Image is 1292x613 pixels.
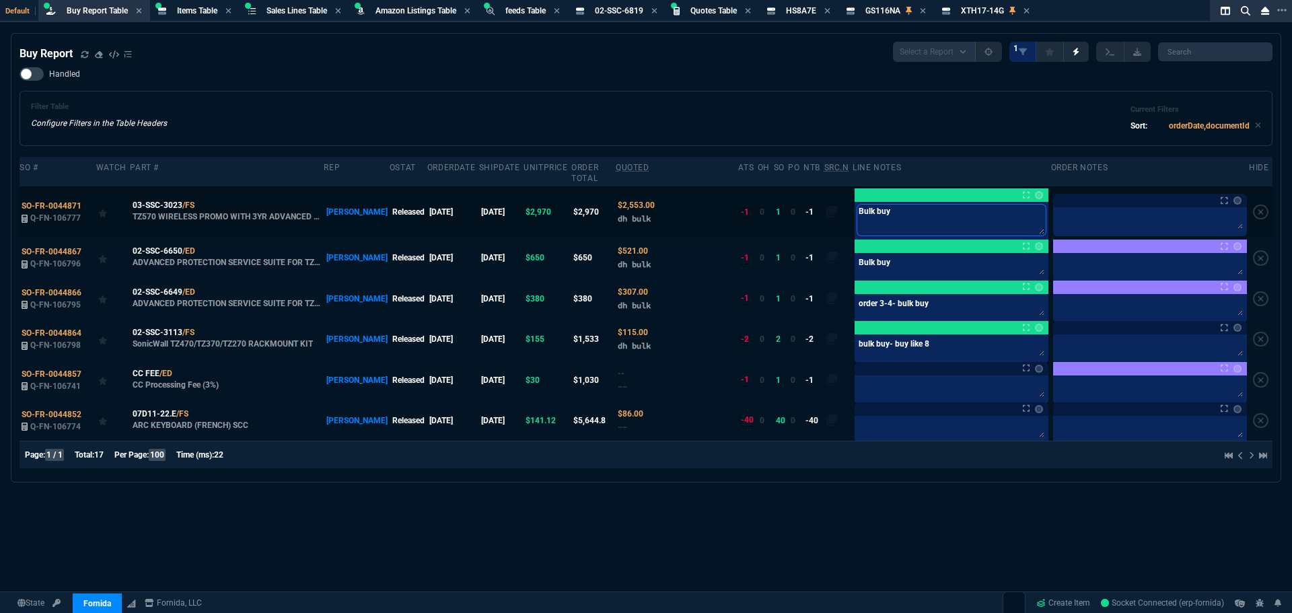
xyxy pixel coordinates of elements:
[554,6,560,17] nx-icon: Close Tab
[760,294,764,303] span: 0
[741,206,749,219] div: -1
[595,6,643,15] span: 02-SSC-6819
[94,450,104,460] span: 17
[1256,3,1275,19] nx-icon: Close Workbench
[571,359,616,400] td: $1,030
[741,333,749,346] div: -2
[20,162,38,173] div: SO #
[427,162,475,173] div: OrderDate
[760,416,764,425] span: 0
[324,400,389,441] td: [PERSON_NAME]
[1051,162,1108,173] div: Order Notes
[803,319,824,359] td: -2
[96,162,127,173] div: Watch
[745,6,751,17] nx-icon: Close Tab
[618,287,648,297] span: Quoted Cost
[31,117,167,129] p: Configure Filters in the Table Headers
[133,408,176,420] span: 07D11-22.E
[130,238,324,278] td: ADVANCED PROTECTION SERVICE SUITE FOR TZ270 2YR
[375,6,456,15] span: Amazon Listings Table
[1013,43,1018,54] span: 1
[1024,6,1030,17] nx-icon: Close Tab
[1130,105,1261,114] h6: Current Filters
[760,207,764,217] span: 0
[524,319,571,359] td: $155
[1101,598,1224,608] span: Socket Connected (erp-fornida)
[803,162,820,173] div: NTB
[335,6,341,17] nx-icon: Close Tab
[803,238,824,278] td: -1
[479,186,524,238] td: [DATE]
[130,162,159,173] div: Part #
[225,6,231,17] nx-icon: Close Tab
[22,288,81,297] span: SO-FR-0044866
[133,326,182,338] span: 02-SSC-3113
[427,279,479,319] td: [DATE]
[30,300,81,310] span: Q-FN-106795
[20,46,73,62] h4: Buy Report
[49,69,80,79] span: Handled
[30,213,81,223] span: Q-FN-106777
[741,373,749,386] div: -1
[30,382,81,391] span: Q-FN-106741
[758,162,770,173] div: OH
[788,162,799,173] div: PO
[571,238,616,278] td: $650
[390,400,427,441] td: Released
[390,279,427,319] td: Released
[427,359,479,400] td: [DATE]
[479,238,524,278] td: [DATE]
[5,7,36,15] span: Default
[618,300,651,310] span: dh bulk
[791,253,795,262] span: 0
[130,186,324,238] td: TZ570 WIRELESS PROMO WITH 3YR ADVANCED AND 1YR CSE
[22,201,81,211] span: SO-FR-0044871
[176,408,188,420] a: /FS
[98,371,128,390] div: Add to Watchlist
[760,334,764,344] span: 0
[31,102,167,112] h6: Filter Table
[571,279,616,319] td: $380
[98,289,128,308] div: Add to Watchlist
[803,400,824,441] td: -40
[1130,120,1147,132] p: Sort:
[618,213,651,223] span: dh bulk
[618,369,624,378] span: Quoted Cost
[130,400,324,441] td: ARC KEYBOARD (FRENCH) SCC
[1277,4,1287,17] nx-icon: Open New Tab
[1215,3,1235,19] nx-icon: Split Panels
[67,6,128,15] span: Buy Report Table
[98,411,128,430] div: Add to Watchlist
[479,400,524,441] td: [DATE]
[618,382,627,392] span: --
[571,162,612,184] div: Order Total
[133,420,248,431] p: ARC KEYBOARD (FRENCH) SCC
[774,186,789,238] td: 1
[159,367,172,380] a: /ED
[651,6,657,17] nx-icon: Close Tab
[479,359,524,400] td: [DATE]
[803,359,824,400] td: -1
[22,369,81,379] span: SO-FR-0044857
[390,162,416,173] div: oStat
[75,450,94,460] span: Total:
[22,328,81,338] span: SO-FR-0044864
[130,319,324,359] td: SonicWall TZ470/TZ370/TZ270 RACKMOUNT KIT
[690,6,737,15] span: Quotes Table
[48,597,65,609] a: API TOKEN
[133,211,322,222] p: TZ570 WIRELESS PROMO WITH 3YR ADVANCED AND 1YR CSE
[149,449,166,461] span: 100
[571,319,616,359] td: $1,533
[1101,597,1224,609] a: J2cAQNMKe1eROs8fAAFi
[791,375,795,385] span: 0
[774,359,789,400] td: 1
[618,409,643,419] span: Quoted Cost
[1031,593,1096,613] a: Create Item
[786,6,816,15] span: HS8A7E
[324,319,389,359] td: [PERSON_NAME]
[30,340,81,350] span: Q-FN-106798
[791,294,795,303] span: 0
[45,449,64,461] span: 1 / 1
[824,6,830,17] nx-icon: Close Tab
[524,279,571,319] td: $380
